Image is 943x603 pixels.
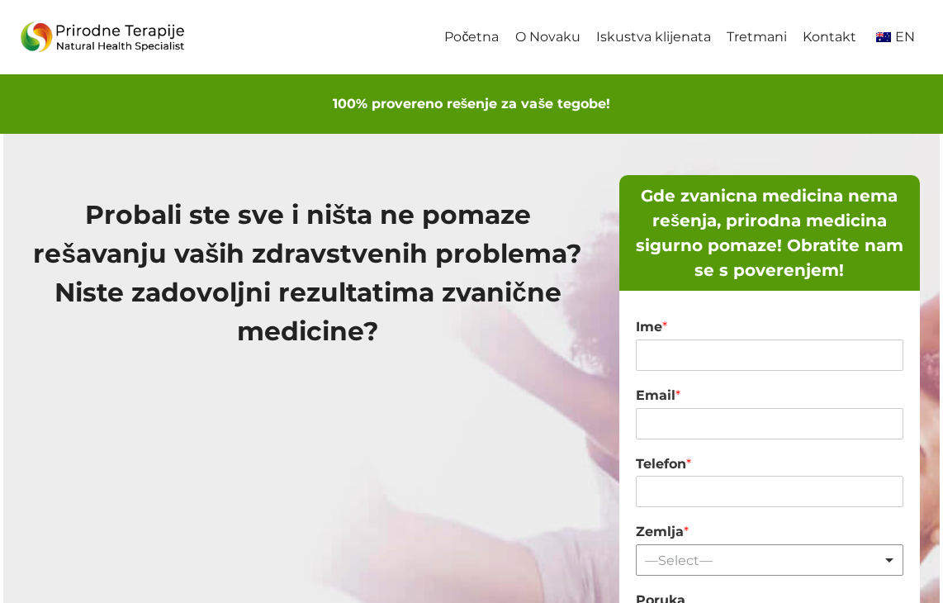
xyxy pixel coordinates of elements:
[636,319,903,336] label: Ime
[718,19,794,56] a: Tretmani
[588,19,718,56] a: Iskustva klijenata
[636,524,903,541] label: Zemlja
[437,19,923,56] nav: Primary Navigation
[636,456,903,473] label: Telefon
[20,94,923,114] h6: 100% provereno rešenje za vaše tegobe!
[795,19,865,56] a: Kontakt
[628,183,912,283] h5: Gde zvanicna medicina nema rešenja, prirodna medicina sigurno pomaze! Obratite nam se s poverenjem!
[645,553,884,568] div: —Select—
[636,387,903,405] label: Email
[20,17,185,58] img: Prirodne_Terapije_Logo - Prirodne Terapije
[865,19,923,56] a: en_AUEN
[23,196,593,352] h1: Probali ste sve i ništa ne pomaze rešavanju vaših zdravstvenih problema? Niste zadovoljni rezulta...
[876,32,891,42] img: English
[895,29,915,45] span: EN
[437,19,507,56] a: Početna
[507,19,588,56] a: O Novaku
